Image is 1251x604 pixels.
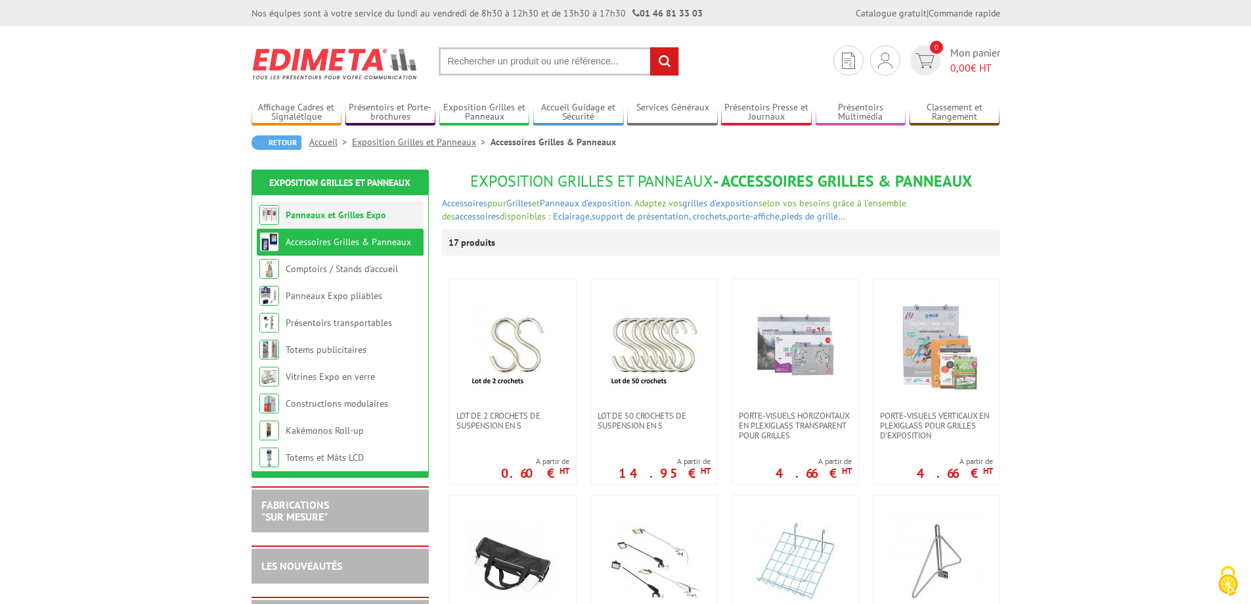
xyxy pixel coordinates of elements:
a: Constructions modulaires [286,398,388,409]
a: Exposition Grilles et Panneaux [439,102,530,124]
a: support de présentation [592,210,689,222]
a: Présentoirs transportables [286,317,392,329]
a: accessoires [455,210,500,222]
li: Accessoires Grilles & Panneaux [491,135,616,149]
a: Retour [252,135,301,150]
input: rechercher [650,47,678,76]
a: Panneaux Expo pliables [286,290,382,302]
img: Panneaux Expo pliables [259,286,279,306]
p: 4.66 € [917,469,993,477]
span: € HT [950,60,1000,76]
img: Constructions modulaires [259,394,279,413]
a: Lot de 50 crochets de suspension en S [591,411,717,430]
div: Nos équipes sont à votre service du lundi au vendredi de 8h30 à 12h30 et de 13h30 à 17h30 [252,7,703,20]
a: Eclairage [553,210,590,222]
a: Commande rapide [929,7,1000,19]
img: Totems publicitaires [259,340,279,360]
span: Exposition Grilles et Panneaux [470,171,713,191]
span: A partir de [917,456,993,467]
a: Grilles [506,197,532,209]
a: Accueil Guidage et Sécurité [533,102,624,124]
h1: - Accessoires Grilles & Panneaux [442,173,1000,190]
p: 4.66 € [776,469,852,477]
img: devis rapide [915,53,934,68]
a: Comptoirs / Stands d'accueil [286,263,398,275]
a: Vitrines Expo en verre [286,371,375,383]
img: Lot de 2 crochets de suspension en S [467,299,559,391]
a: Porte-visuels horizontaux en plexiglass transparent pour grilles [732,411,858,440]
img: Porte-visuels verticaux en plexiglass pour grilles d'exposition [890,299,982,391]
a: FABRICATIONS"Sur Mesure" [261,498,329,523]
a: , crochets [689,210,726,222]
span: A partir de [501,456,569,467]
a: Exposition Grilles et Panneaux [352,136,491,148]
img: Accessoires Grilles & Panneaux [259,232,279,252]
a: Kakémonos Roll-up [286,425,364,436]
sup: HT [560,465,569,476]
span: 0,00 [950,61,971,74]
a: Exposition Grilles et Panneaux [269,177,410,189]
img: Comptoirs / Stands d'accueil [259,259,279,279]
img: Lot de 50 crochets de suspension en S [608,299,700,391]
a: Accueil [309,136,352,148]
a: Porte-visuels verticaux en plexiglass pour grilles d'exposition [873,411,999,440]
img: Panneaux et Grilles Expo [259,205,279,225]
a: Totems publicitaires [286,344,366,356]
a: Présentoirs Multimédia [816,102,906,124]
img: devis rapide [842,53,855,69]
a: Affichage Cadres et Signalétique [252,102,342,124]
a: Accessoires Grilles & Panneaux [286,236,411,248]
a: devis rapide 0 Mon panier 0,00€ HT [907,45,1000,76]
a: Présentoirs Presse et Journaux [721,102,812,124]
a: LES NOUVEAUTÉS [261,559,342,572]
span: selon vos besoins grâce à l'ensemble des [442,197,906,222]
span: Lot de 2 crochets de suspension en S [456,411,569,430]
sup: HT [842,465,852,476]
span: pour [487,197,506,209]
p: 17 produits [449,229,498,256]
a: Catalogue gratuit [856,7,927,19]
span: Porte-visuels verticaux en plexiglass pour grilles d'exposition [880,411,993,440]
strong: 01 46 81 33 03 [632,7,703,19]
span: 0 [930,41,943,54]
font: , , , … [442,197,906,222]
img: Porte-visuels horizontaux en plexiglass transparent pour grilles [749,299,841,391]
a: Totems et Mâts LCD [286,452,364,463]
span: disponibles : [500,210,550,222]
img: Cookies (fenêtre modale) [1212,565,1244,597]
span: et [532,197,540,209]
img: Totems et Mâts LCD [259,448,279,467]
span: Porte-visuels horizontaux en plexiglass transparent pour grilles [739,411,852,440]
span: Lot de 50 crochets de suspension en S [598,411,711,430]
a: Services Généraux [627,102,718,124]
a: Présentoirs et Porte-brochures [345,102,436,124]
p: 14.95 € [619,469,711,477]
sup: HT [983,465,993,476]
a: Panneaux d'exposition [540,197,630,209]
img: Vitrines Expo en verre [259,367,279,386]
a: Lot de 2 crochets de suspension en S [450,411,576,430]
img: devis rapide [878,53,892,68]
a: Accessoires [442,197,487,209]
img: Présentoirs transportables [259,313,279,333]
a: grilles d'exposition [682,197,758,209]
a: porte-affiche [728,210,779,222]
a: Classement et Rangement [910,102,1000,124]
button: Cookies (fenêtre modale) [1205,559,1251,604]
div: | [856,7,1000,20]
span: A partir de [619,456,711,467]
img: Edimeta [252,39,419,88]
p: 0.60 € [501,469,569,477]
span: A partir de [776,456,852,467]
span: . Adaptez vos [630,197,682,209]
input: Rechercher un produit ou une référence... [439,47,679,76]
a: Panneaux et Grilles Expo [286,209,386,221]
sup: HT [701,465,711,476]
img: Kakémonos Roll-up [259,421,279,440]
span: Mon panier [950,45,1000,76]
a: pieds de grille [781,210,838,222]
